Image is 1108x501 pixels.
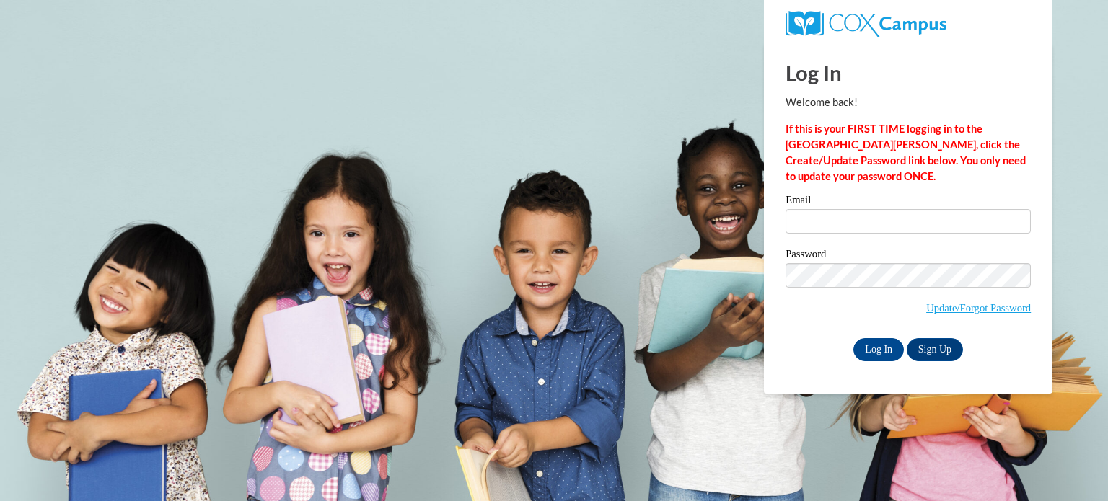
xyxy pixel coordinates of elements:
[786,123,1026,182] strong: If this is your FIRST TIME logging in to the [GEOGRAPHIC_DATA][PERSON_NAME], click the Create/Upd...
[853,338,904,361] input: Log In
[786,58,1031,87] h1: Log In
[786,94,1031,110] p: Welcome back!
[907,338,963,361] a: Sign Up
[926,302,1031,314] a: Update/Forgot Password
[786,17,946,29] a: COX Campus
[786,11,946,37] img: COX Campus
[786,249,1031,263] label: Password
[786,195,1031,209] label: Email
